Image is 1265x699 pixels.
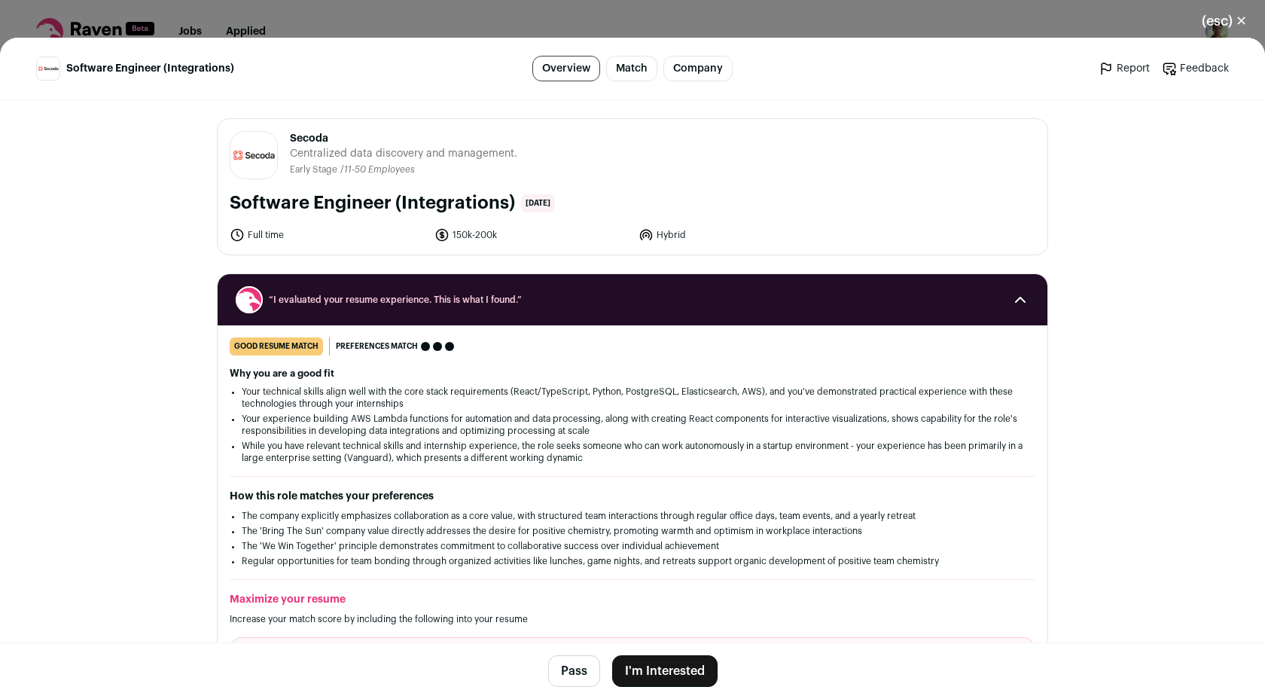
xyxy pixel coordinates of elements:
a: Report [1099,61,1150,76]
h2: Why you are a good fit [230,368,1035,380]
a: Feedback [1162,61,1229,76]
span: 11-50 Employees [344,165,415,174]
h2: How this role matches your preferences [230,489,1035,504]
li: Hybrid [639,227,834,243]
li: Full time [230,227,425,243]
li: 150k-200k [434,227,630,243]
li: Early Stage [290,164,340,176]
button: Pass [548,655,600,687]
span: [DATE] [521,194,555,212]
a: Overview [532,56,600,81]
li: Your technical skills align well with the core stack requirements (React/TypeScript, Python, Post... [242,386,1023,410]
li: Regular opportunities for team bonding through organized activities like lunches, game nights, an... [242,555,1023,567]
span: Centralized data discovery and management. [290,146,517,161]
button: I'm Interested [612,655,718,687]
a: Company [663,56,733,81]
img: 648e8e46840547c3337ed2610a993131e2b60af585c13802c6523527acda52ed.jpg [230,148,277,162]
h2: Maximize your resume [230,592,1035,607]
li: The 'Bring The Sun' company value directly addresses the desire for positive chemistry, promoting... [242,525,1023,537]
li: / [340,164,415,176]
img: 648e8e46840547c3337ed2610a993131e2b60af585c13802c6523527acda52ed.jpg [37,66,59,72]
span: Software Engineer (Integrations) [66,61,234,76]
h1: Software Engineer (Integrations) [230,191,515,215]
li: The company explicitly emphasizes collaboration as a core value, with structured team interaction... [242,510,1023,522]
div: good resume match [230,337,323,356]
a: Match [606,56,657,81]
span: Secoda [290,131,517,146]
li: Your experience building AWS Lambda functions for automation and data processing, along with crea... [242,413,1023,437]
li: The 'We Win Together' principle demonstrates commitment to collaborative success over individual ... [242,540,1023,552]
span: Preferences match [336,339,418,354]
span: “I evaluated your resume experience. This is what I found.” [269,294,996,306]
li: While you have relevant technical skills and internship experience, the role seeks someone who ca... [242,440,1023,464]
button: Close modal [1184,5,1265,38]
p: Increase your match score by including the following into your resume [230,613,1035,625]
